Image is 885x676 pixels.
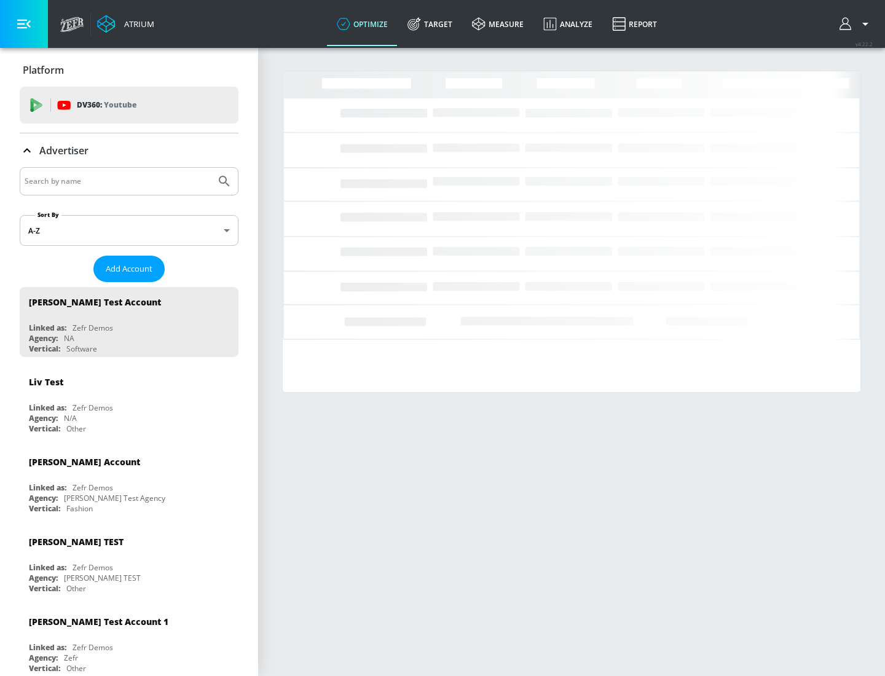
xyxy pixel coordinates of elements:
[29,503,60,514] div: Vertical:
[104,98,136,111] p: Youtube
[29,296,161,308] div: [PERSON_NAME] Test Account
[66,503,93,514] div: Fashion
[119,18,154,29] div: Atrium
[66,663,86,674] div: Other
[73,482,113,493] div: Zefr Demos
[398,2,462,46] a: Target
[29,376,63,388] div: Liv Test
[73,642,113,653] div: Zefr Demos
[20,287,238,357] div: [PERSON_NAME] Test AccountLinked as:Zefr DemosAgency:NAVertical:Software
[73,403,113,413] div: Zefr Demos
[29,642,66,653] div: Linked as:
[25,173,211,189] input: Search by name
[97,15,154,33] a: Atrium
[855,41,873,47] span: v 4.22.2
[20,527,238,597] div: [PERSON_NAME] TESTLinked as:Zefr DemosAgency:[PERSON_NAME] TESTVertical:Other
[29,663,60,674] div: Vertical:
[29,653,58,663] div: Agency:
[77,98,136,112] p: DV360:
[64,493,165,503] div: [PERSON_NAME] Test Agency
[20,367,238,437] div: Liv TestLinked as:Zefr DemosAgency:N/AVertical:Other
[66,583,86,594] div: Other
[106,262,152,276] span: Add Account
[29,333,58,344] div: Agency:
[64,413,77,423] div: N/A
[29,403,66,413] div: Linked as:
[29,583,60,594] div: Vertical:
[29,323,66,333] div: Linked as:
[29,493,58,503] div: Agency:
[35,211,61,219] label: Sort By
[602,2,667,46] a: Report
[20,447,238,517] div: [PERSON_NAME] AccountLinked as:Zefr DemosAgency:[PERSON_NAME] Test AgencyVertical:Fashion
[20,53,238,87] div: Platform
[20,87,238,124] div: DV360: Youtube
[462,2,533,46] a: measure
[20,133,238,168] div: Advertiser
[73,562,113,573] div: Zefr Demos
[73,323,113,333] div: Zefr Demos
[64,573,141,583] div: [PERSON_NAME] TEST
[327,2,398,46] a: optimize
[29,562,66,573] div: Linked as:
[29,573,58,583] div: Agency:
[64,653,78,663] div: Zefr
[20,215,238,246] div: A-Z
[29,482,66,493] div: Linked as:
[93,256,165,282] button: Add Account
[23,63,64,77] p: Platform
[29,616,168,627] div: [PERSON_NAME] Test Account 1
[66,344,97,354] div: Software
[29,456,140,468] div: [PERSON_NAME] Account
[29,536,124,548] div: [PERSON_NAME] TEST
[39,144,88,157] p: Advertiser
[66,423,86,434] div: Other
[29,413,58,423] div: Agency:
[64,333,74,344] div: NA
[533,2,602,46] a: Analyze
[29,344,60,354] div: Vertical:
[29,423,60,434] div: Vertical:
